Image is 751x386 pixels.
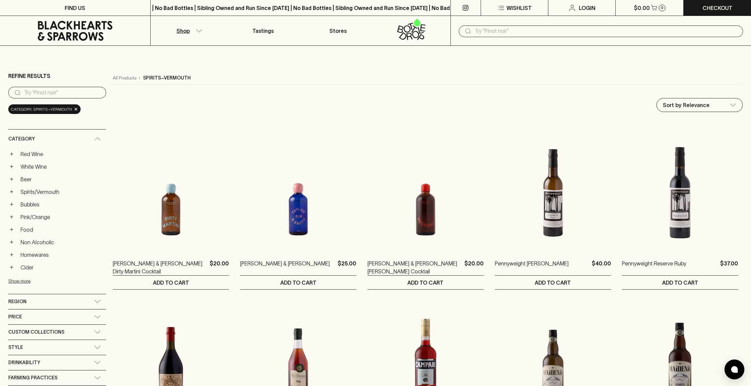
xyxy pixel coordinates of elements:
p: › [139,75,140,82]
p: 0 [661,6,663,10]
div: Drinkability [8,355,106,370]
p: Checkout [703,4,732,12]
input: Try "Pinot noir" [475,26,738,36]
p: Sort by Relevance [663,101,710,109]
p: Stores [329,27,347,35]
a: Stores [301,16,376,45]
button: + [8,226,15,233]
a: Cider [18,262,106,273]
a: Pink/Orange [18,211,106,223]
button: + [8,214,15,220]
p: FIND US [65,4,85,12]
p: ADD TO CART [662,279,698,287]
div: Price [8,309,106,324]
button: ADD TO CART [113,276,229,289]
span: Category: spirits~vermouth [11,106,72,113]
button: ADD TO CART [622,276,738,289]
p: ADD TO CART [535,279,571,287]
button: ADD TO CART [368,276,484,289]
div: Category [8,130,106,148]
button: + [8,189,15,195]
a: All Products [113,75,136,82]
div: Style [8,340,106,355]
span: Category [8,135,35,143]
p: $25.00 [338,259,356,275]
a: [PERSON_NAME] & [PERSON_NAME] [PERSON_NAME] Cocktail [368,259,462,275]
span: × [74,106,78,113]
button: ADD TO CART [240,276,356,289]
span: Style [8,343,23,352]
p: $20.00 [210,259,229,275]
a: [PERSON_NAME] & [PERSON_NAME] [240,259,330,275]
button: Show more [8,274,95,288]
a: Homewares [18,249,106,260]
button: Shop [151,16,226,45]
img: Pennyweight Constance Fino [495,134,611,249]
a: Beer [18,174,106,185]
span: Custom Collections [8,328,64,336]
span: Region [8,298,27,306]
a: Pennyweight Reserve Ruby [622,259,686,275]
div: Region [8,294,106,309]
a: Tastings [226,16,301,45]
a: Food [18,224,106,235]
p: $40.00 [592,259,611,275]
a: Pennyweight [PERSON_NAME] [495,259,569,275]
p: ADD TO CART [153,279,189,287]
button: + [8,176,15,183]
div: Custom Collections [8,325,106,340]
button: ADD TO CART [495,276,611,289]
p: ADD TO CART [280,279,316,287]
p: ADD TO CART [407,279,444,287]
button: + [8,251,15,258]
div: Farming Practices [8,370,106,385]
p: spirits~vermouth [143,75,191,82]
button: + [8,151,15,157]
a: Bubbles [18,199,106,210]
div: Sort by Relevance [657,98,742,112]
a: [PERSON_NAME] & [PERSON_NAME] Dirty Martini Cocktail [113,259,207,275]
p: Shop [176,27,190,35]
img: bubble-icon [731,366,738,373]
input: Try “Pinot noir” [24,87,101,98]
p: $20.00 [464,259,484,275]
img: Taylor & Smith Gin [240,134,356,249]
img: Taylor & Smith Negroni Cocktail [368,134,484,249]
button: + [8,239,15,246]
button: + [8,264,15,271]
span: Farming Practices [8,374,57,382]
span: Price [8,313,22,321]
p: Wishlist [507,4,532,12]
a: Red Wine [18,148,106,160]
img: Taylor & Smith Dirty Martini Cocktail [113,134,229,249]
p: Refine Results [8,72,50,80]
a: White Wine [18,161,106,172]
img: Pennyweight Reserve Ruby [622,134,738,249]
span: Drinkability [8,358,40,367]
p: $37.00 [720,259,738,275]
p: Login [579,4,595,12]
button: + [8,201,15,208]
p: $0.00 [634,4,650,12]
a: Non Alcoholic [18,237,106,248]
a: Spirits/Vermouth [18,186,106,197]
p: Tastings [252,27,274,35]
button: + [8,163,15,170]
